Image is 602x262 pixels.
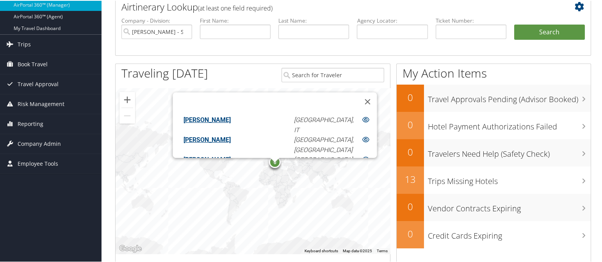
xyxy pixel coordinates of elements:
h3: Hotel Payment Authorizations Failed [428,117,591,131]
span: Travel Approval [18,74,59,93]
button: Keyboard shortcuts [305,248,338,253]
a: Open this area in Google Maps (opens a new window) [118,243,143,253]
a: 0Travel Approvals Pending (Advisor Booked) [397,84,591,111]
h2: 13 [397,172,424,185]
h2: 0 [397,199,424,212]
span: Book Travel [18,54,48,73]
h3: Vendor Contracts Expiring [428,198,591,213]
a: 0Hotel Payment Authorizations Failed [397,111,591,138]
h3: Travel Approvals Pending (Advisor Booked) [428,89,591,104]
a: 0Travelers Need Help (Safety Check) [397,138,591,166]
h2: 0 [397,227,424,240]
label: Company - Division: [121,16,192,24]
label: Agency Locator: [357,16,427,24]
a: 0Credit Cards Expiring [397,220,591,248]
button: Search [514,24,585,39]
a: [PERSON_NAME] [183,155,231,163]
input: Search for Traveler [281,67,384,81]
div: 6 [269,156,281,167]
h2: 0 [397,117,424,131]
button: Zoom in [119,91,135,107]
h1: Traveling [DATE] [121,64,208,81]
span: (at least one field required) [198,3,273,12]
label: Ticket Number: [436,16,506,24]
h3: Travelers Need Help (Safety Check) [428,144,591,159]
span: Company Admin [18,133,61,153]
a: 0Vendor Contracts Expiring [397,193,591,220]
span: Reporting [18,113,43,133]
h2: 0 [397,90,424,103]
span: Trips [18,34,31,53]
h3: Trips Missing Hotels [428,171,591,186]
em: [GEOGRAPHIC_DATA], [GEOGRAPHIC_DATA] [294,135,354,153]
h1: My Action Items [397,64,591,81]
label: Last Name: [278,16,349,24]
a: 13Trips Missing Hotels [397,166,591,193]
label: First Name: [200,16,271,24]
h3: Credit Cards Expiring [428,226,591,241]
button: Close [358,92,377,110]
a: [PERSON_NAME] [183,135,231,143]
img: Google [118,243,143,253]
em: [GEOGRAPHIC_DATA], IT [294,115,354,133]
span: Map data ©2025 [343,248,372,252]
button: Zoom out [119,107,135,123]
span: Risk Management [18,94,64,113]
h2: 0 [397,145,424,158]
a: Terms (opens in new tab) [377,248,388,252]
a: [PERSON_NAME] [183,115,231,123]
em: [GEOGRAPHIC_DATA], [GEOGRAPHIC_DATA] [294,155,354,173]
span: Employee Tools [18,153,58,173]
